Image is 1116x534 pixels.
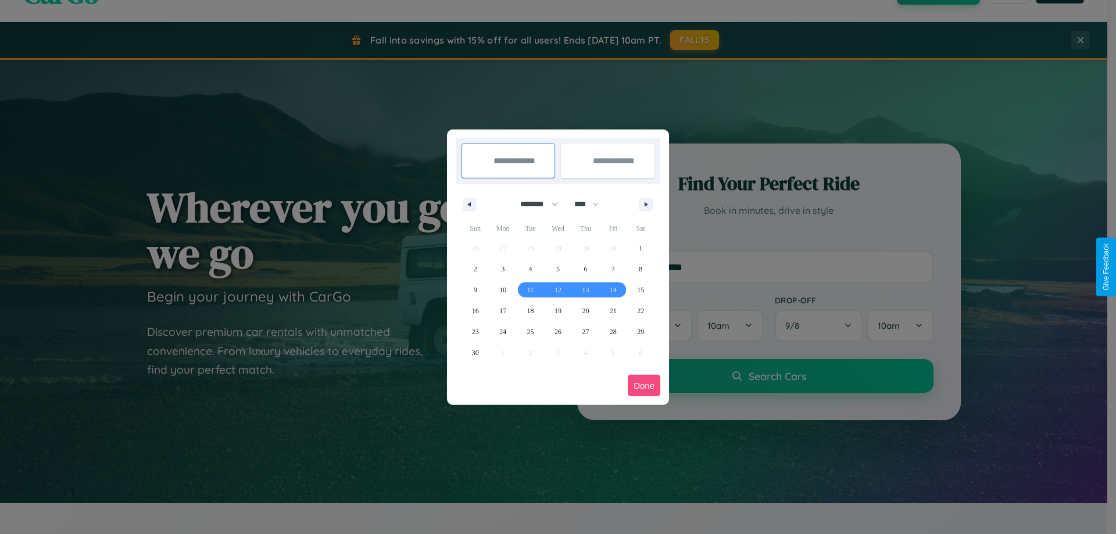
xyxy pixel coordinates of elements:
span: 3 [501,259,505,279]
button: 11 [517,279,544,300]
button: 10 [489,279,516,300]
button: 25 [517,321,544,342]
button: 9 [462,279,489,300]
span: Mon [489,219,516,238]
button: 3 [489,259,516,279]
button: 14 [599,279,627,300]
button: 26 [544,321,571,342]
span: 4 [529,259,532,279]
button: 30 [462,342,489,363]
span: 21 [610,300,617,321]
span: 12 [555,279,561,300]
span: 23 [472,321,479,342]
span: 25 [527,321,534,342]
span: Fri [599,219,627,238]
span: Tue [517,219,544,238]
button: 20 [572,300,599,321]
span: 10 [499,279,506,300]
button: 13 [572,279,599,300]
button: 4 [517,259,544,279]
button: 18 [517,300,544,321]
button: 15 [627,279,654,300]
span: 29 [637,321,644,342]
span: 14 [610,279,617,300]
span: Thu [572,219,599,238]
button: 6 [572,259,599,279]
button: 19 [544,300,571,321]
button: 21 [599,300,627,321]
span: 26 [555,321,561,342]
span: 8 [639,259,642,279]
button: Done [628,375,660,396]
span: Sat [627,219,654,238]
span: 22 [637,300,644,321]
button: 29 [627,321,654,342]
button: 1 [627,238,654,259]
button: 5 [544,259,571,279]
button: 12 [544,279,571,300]
span: 19 [555,300,561,321]
button: 17 [489,300,516,321]
span: 9 [474,279,477,300]
span: 7 [611,259,615,279]
button: 27 [572,321,599,342]
span: 15 [637,279,644,300]
button: 16 [462,300,489,321]
button: 24 [489,321,516,342]
span: 27 [582,321,589,342]
span: 2 [474,259,477,279]
button: 22 [627,300,654,321]
span: 13 [582,279,589,300]
span: 28 [610,321,617,342]
span: 17 [499,300,506,321]
button: 7 [599,259,627,279]
span: 6 [584,259,587,279]
span: Sun [462,219,489,238]
span: 24 [499,321,506,342]
span: 11 [527,279,534,300]
span: 20 [582,300,589,321]
span: 18 [527,300,534,321]
span: 5 [556,259,560,279]
button: 23 [462,321,489,342]
span: 30 [472,342,479,363]
button: 8 [627,259,654,279]
button: 28 [599,321,627,342]
span: 1 [639,238,642,259]
span: 16 [472,300,479,321]
div: Give Feedback [1102,243,1110,291]
span: Wed [544,219,571,238]
button: 2 [462,259,489,279]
